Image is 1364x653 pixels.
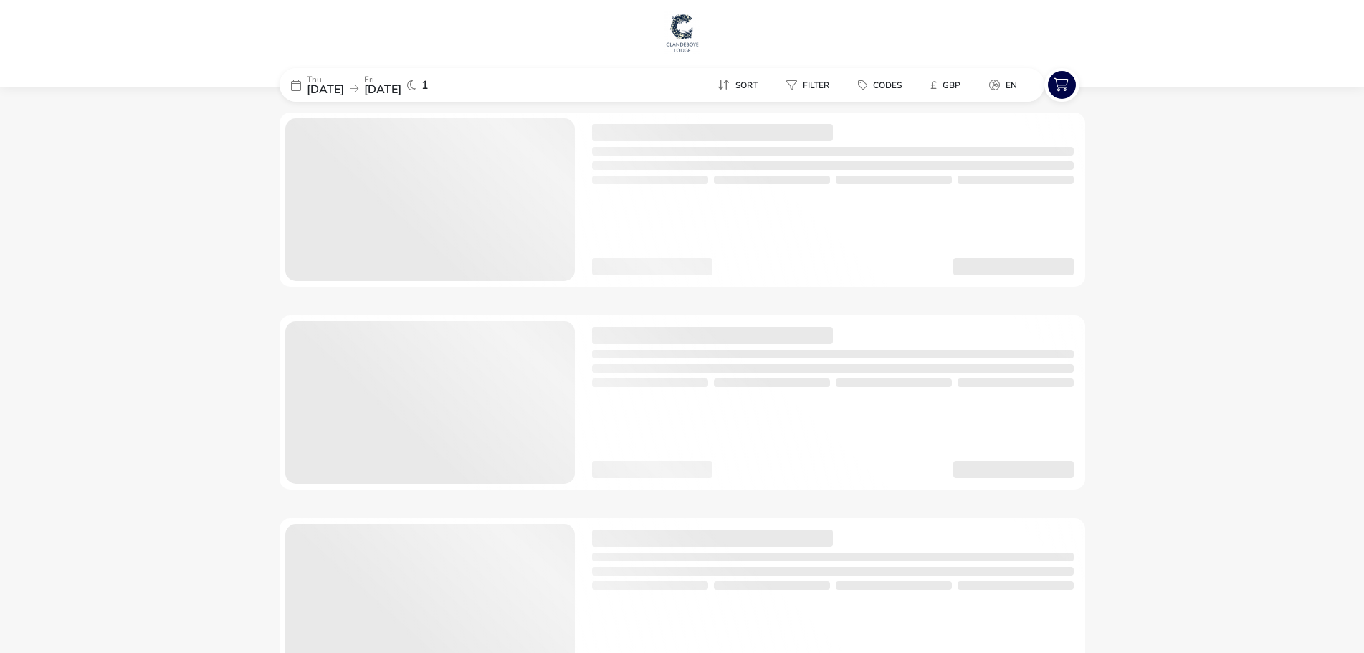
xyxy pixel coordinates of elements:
button: en [978,75,1029,95]
div: Thu[DATE]Fri[DATE]1 [280,68,495,102]
naf-pibe-menu-bar-item: Codes [846,75,919,95]
span: en [1006,80,1017,91]
p: Thu [307,75,344,84]
naf-pibe-menu-bar-item: £GBP [919,75,978,95]
img: Main Website [664,11,700,54]
span: GBP [943,80,960,91]
naf-pibe-menu-bar-item: en [978,75,1034,95]
span: Sort [735,80,758,91]
span: [DATE] [307,82,344,97]
naf-pibe-menu-bar-item: Sort [706,75,775,95]
button: £GBP [919,75,972,95]
naf-pibe-menu-bar-item: Filter [775,75,846,95]
span: Filter [803,80,829,91]
button: Filter [775,75,841,95]
i: £ [930,78,937,92]
p: Fri [364,75,401,84]
button: Sort [706,75,769,95]
span: Codes [873,80,902,91]
button: Codes [846,75,913,95]
span: [DATE] [364,82,401,97]
span: 1 [421,80,429,91]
